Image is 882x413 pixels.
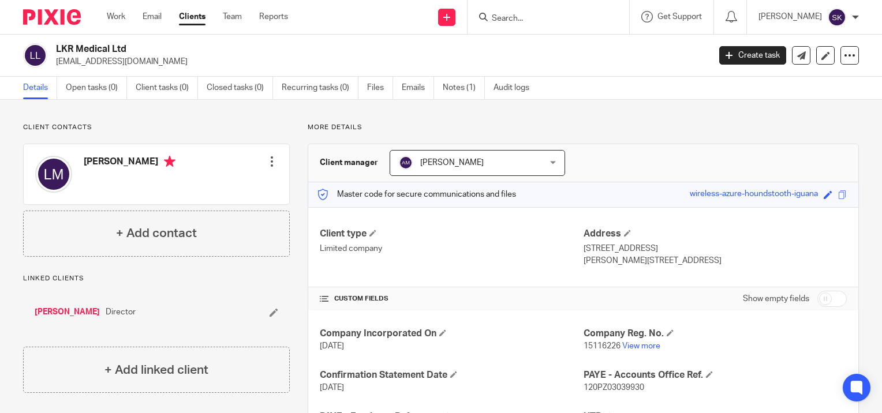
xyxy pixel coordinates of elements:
label: Show empty fields [743,293,809,305]
img: Pixie [23,9,81,25]
a: Clients [179,11,205,22]
span: 15116226 [584,342,621,350]
img: svg%3E [399,156,413,170]
a: Details [23,77,57,99]
a: Files [367,77,393,99]
a: [PERSON_NAME] [35,306,100,318]
a: Create task [719,46,786,65]
span: Get Support [657,13,702,21]
span: 120PZ03039930 [584,384,644,392]
p: Master code for secure communications and files [317,189,516,200]
a: Reports [259,11,288,22]
a: Client tasks (0) [136,77,198,99]
h4: CUSTOM FIELDS [320,294,583,303]
a: Emails [402,77,434,99]
span: Director [106,306,136,318]
h4: Company Reg. No. [584,328,847,340]
span: [DATE] [320,384,344,392]
a: View more [622,342,660,350]
h2: LKR Medical Ltd [56,43,573,55]
a: Recurring tasks (0) [282,77,358,99]
a: Work [107,11,125,22]
h4: Confirmation Statement Date [320,369,583,381]
p: More details [308,123,859,132]
p: [PERSON_NAME] [758,11,822,22]
img: svg%3E [23,43,47,67]
p: Limited company [320,243,583,254]
a: Notes (1) [443,77,485,99]
div: wireless-azure-houndstooth-iguana [690,188,818,201]
a: Closed tasks (0) [207,77,273,99]
img: svg%3E [35,156,72,193]
p: Client contacts [23,123,290,132]
h3: Client manager [320,157,378,168]
h4: + Add linked client [104,361,208,379]
h4: + Add contact [116,224,197,242]
input: Search [491,14,595,24]
i: Primary [164,156,175,167]
h4: Company Incorporated On [320,328,583,340]
h4: PAYE - Accounts Office Ref. [584,369,847,381]
p: Linked clients [23,274,290,283]
a: Email [143,11,162,22]
span: [DATE] [320,342,344,350]
a: Open tasks (0) [66,77,127,99]
h4: Client type [320,228,583,240]
p: [EMAIL_ADDRESS][DOMAIN_NAME] [56,56,702,67]
img: svg%3E [828,8,846,27]
h4: [PERSON_NAME] [84,156,175,170]
span: [PERSON_NAME] [420,159,484,167]
a: Audit logs [494,77,538,99]
h4: Address [584,228,847,240]
p: [STREET_ADDRESS] [584,243,847,254]
a: Team [223,11,242,22]
p: [PERSON_NAME][STREET_ADDRESS] [584,255,847,266]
